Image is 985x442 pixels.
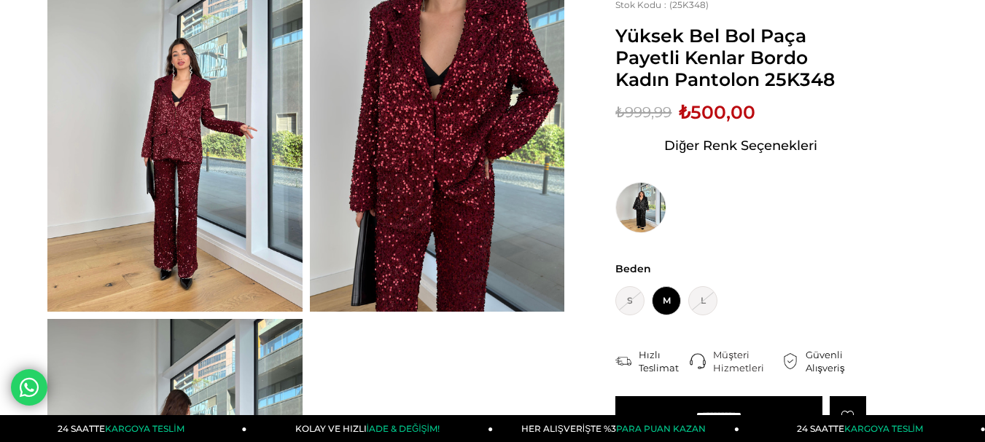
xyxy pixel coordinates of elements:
span: S [615,286,645,315]
span: M [652,286,681,315]
span: KARGOYA TESLİM [105,423,184,434]
div: Müşteri Hizmetleri [713,348,782,374]
span: Diğer Renk Seçenekleri [664,134,817,157]
img: shipping.png [615,353,631,369]
img: Yüksek Bel Bol Paça Payetli Kenlar Siyah Kadın Pantolon 25K348 [615,182,666,233]
span: ₺500,00 [679,101,755,123]
img: security.png [782,353,798,369]
div: Hızlı Teslimat [639,348,690,374]
span: L [688,286,717,315]
span: ₺999,99 [615,101,671,123]
a: 24 SAATTEKARGOYA TESLİM [1,415,247,442]
img: call-center.png [690,353,706,369]
span: PARA PUAN KAZAN [616,423,706,434]
span: İADE & DEĞİŞİM! [367,423,440,434]
span: KARGOYA TESLİM [844,423,923,434]
a: Favorilere Ekle [830,396,866,436]
a: KOLAY VE HIZLIİADE & DEĞİŞİM! [247,415,494,442]
span: Beden [615,262,866,275]
a: HER ALIŞVERİŞTE %3PARA PUAN KAZAN [493,415,739,442]
div: Güvenli Alışveriş [806,348,866,374]
span: Yüksek Bel Bol Paça Payetli Kenlar Bordo Kadın Pantolon 25K348 [615,25,866,90]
